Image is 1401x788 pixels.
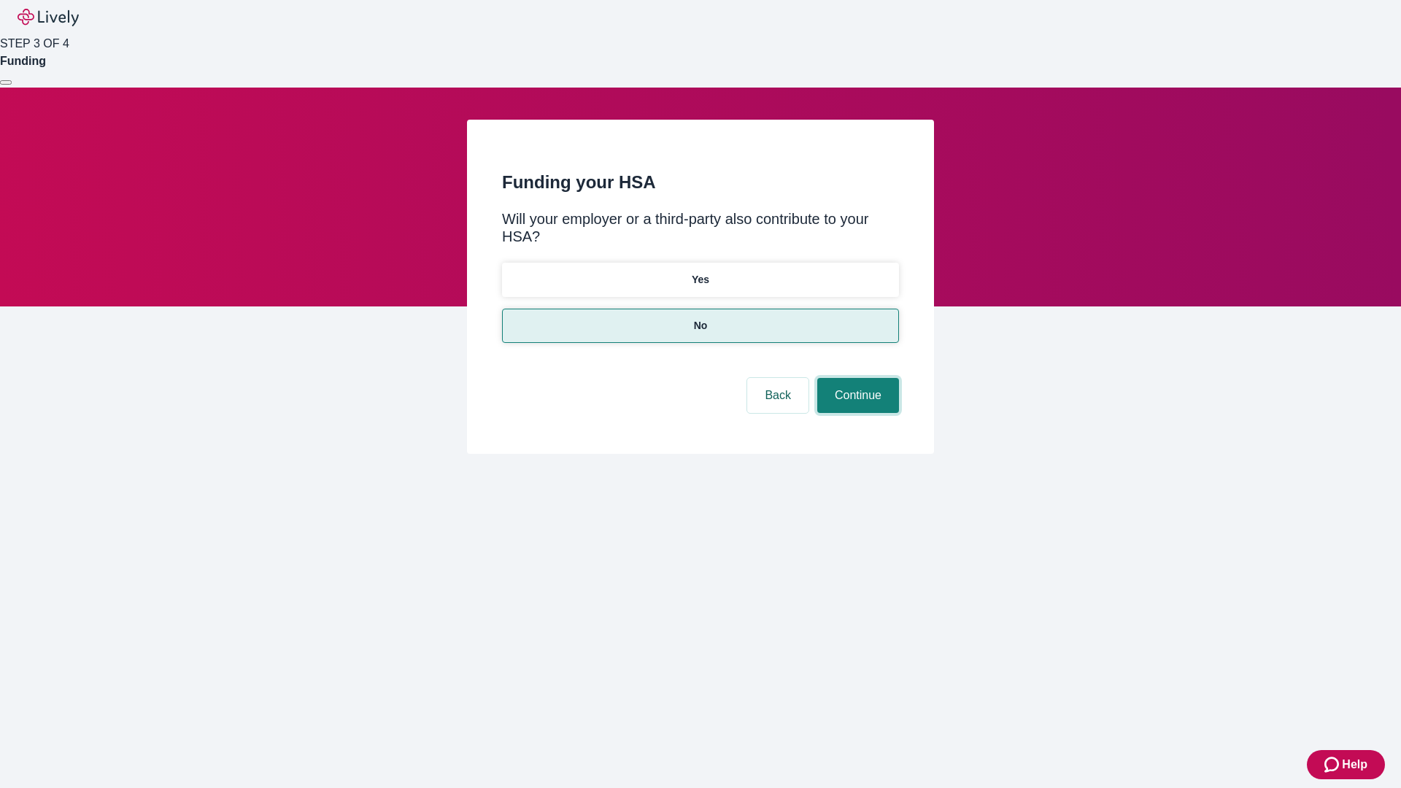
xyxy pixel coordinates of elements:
[692,272,709,287] p: Yes
[694,318,708,333] p: No
[747,378,808,413] button: Back
[1342,756,1367,773] span: Help
[1307,750,1385,779] button: Zendesk support iconHelp
[18,9,79,26] img: Lively
[502,263,899,297] button: Yes
[502,309,899,343] button: No
[502,169,899,196] h2: Funding your HSA
[502,210,899,245] div: Will your employer or a third-party also contribute to your HSA?
[817,378,899,413] button: Continue
[1324,756,1342,773] svg: Zendesk support icon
